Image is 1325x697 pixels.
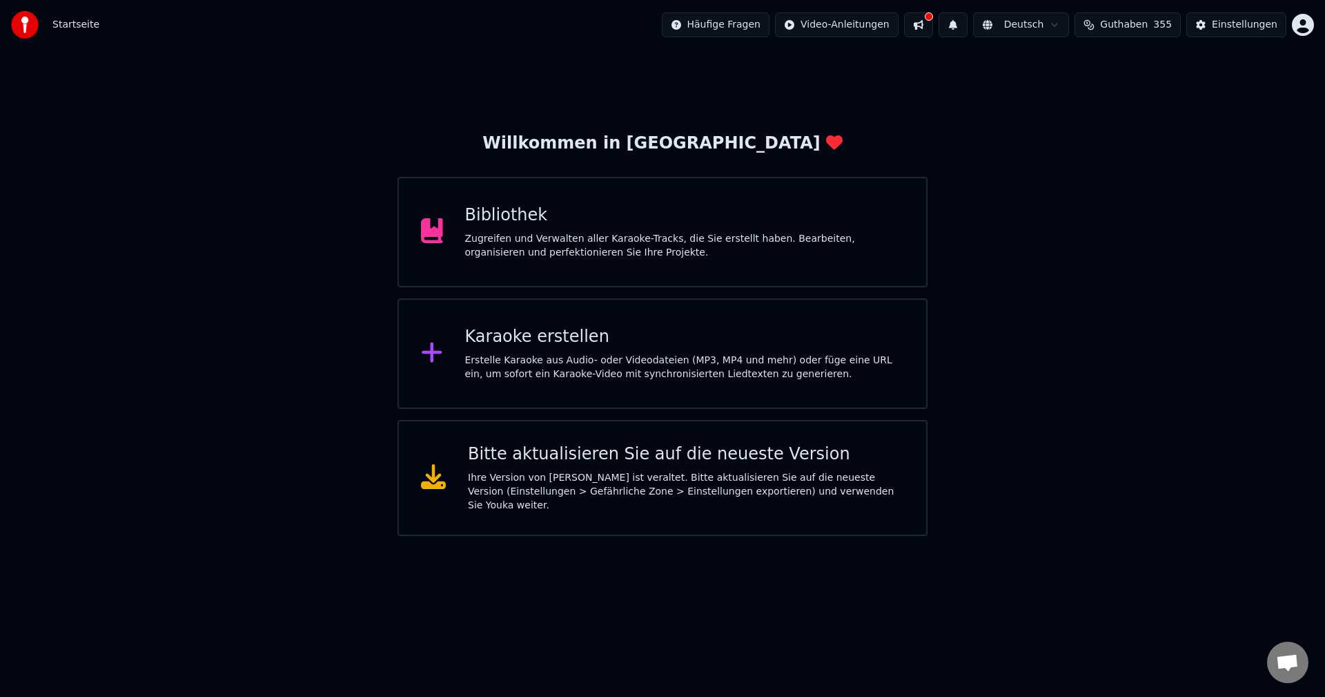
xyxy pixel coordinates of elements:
div: Willkommen in [GEOGRAPHIC_DATA] [482,133,842,155]
button: Guthaben355 [1074,12,1181,37]
button: Video-Anleitungen [775,12,899,37]
img: youka [11,11,39,39]
button: Häufige Fragen [662,12,770,37]
span: Guthaben [1100,18,1148,32]
div: Erstelle Karaoke aus Audio- oder Videodateien (MP3, MP4 und mehr) oder füge eine URL ein, um sofo... [465,354,905,381]
nav: breadcrumb [52,18,99,32]
button: Einstellungen [1186,12,1286,37]
a: Chat öffnen [1267,642,1308,683]
div: Ihre Version von [PERSON_NAME] ist veraltet. Bitte aktualisieren Sie auf die neueste Version (Ein... [468,471,904,513]
div: Bibliothek [465,204,905,227]
div: Zugreifen und Verwalten aller Karaoke-Tracks, die Sie erstellt haben. Bearbeiten, organisieren un... [465,232,905,260]
span: Startseite [52,18,99,32]
div: Karaoke erstellen [465,326,905,348]
div: Bitte aktualisieren Sie auf die neueste Version [468,443,904,466]
div: Einstellungen [1212,18,1277,32]
span: 355 [1153,18,1172,32]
